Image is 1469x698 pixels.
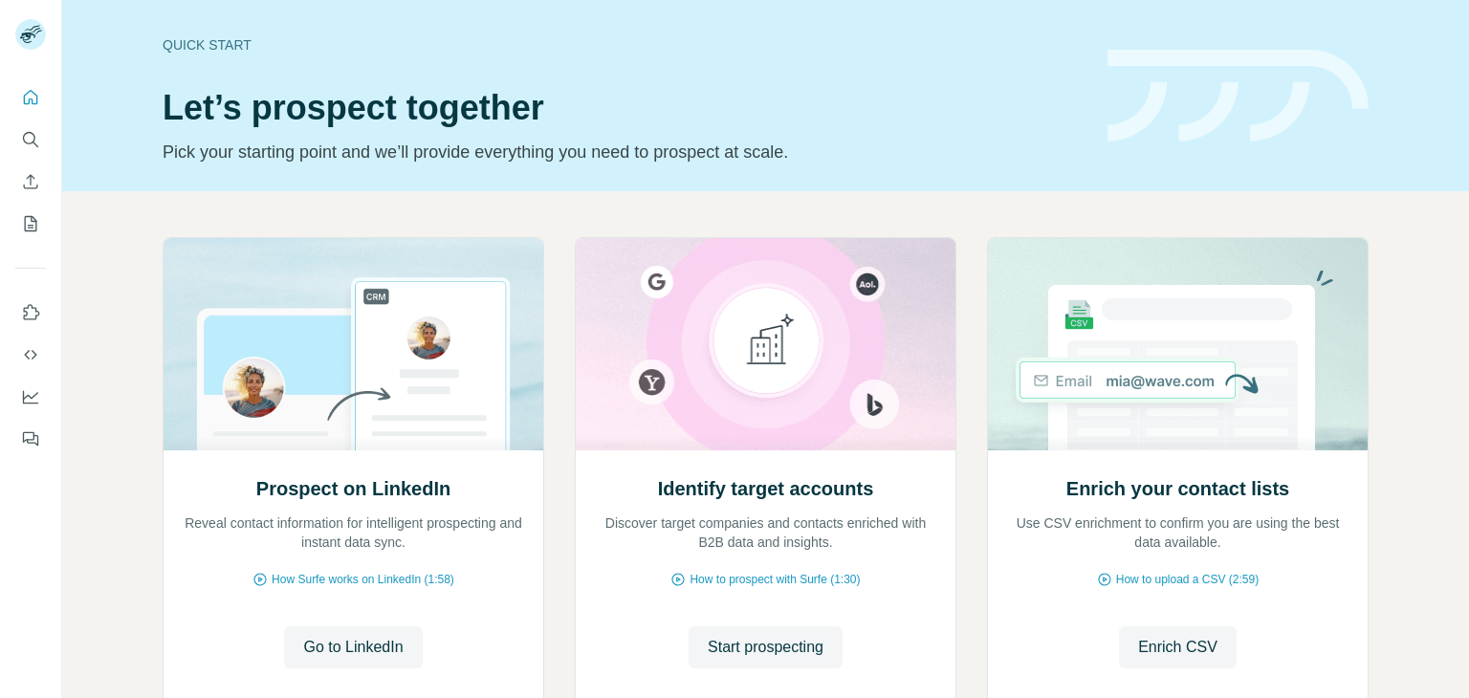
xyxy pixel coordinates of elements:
[1066,475,1289,502] h2: Enrich your contact lists
[284,626,422,668] button: Go to LinkedIn
[15,338,46,372] button: Use Surfe API
[15,422,46,456] button: Feedback
[689,626,843,668] button: Start prospecting
[15,80,46,115] button: Quick start
[1007,513,1348,552] p: Use CSV enrichment to confirm you are using the best data available.
[1119,626,1237,668] button: Enrich CSV
[15,207,46,241] button: My lists
[690,571,860,588] span: How to prospect with Surfe (1:30)
[15,164,46,199] button: Enrich CSV
[163,89,1085,127] h1: Let’s prospect together
[272,571,454,588] span: How Surfe works on LinkedIn (1:58)
[1116,571,1259,588] span: How to upload a CSV (2:59)
[15,295,46,330] button: Use Surfe on LinkedIn
[163,35,1085,55] div: Quick start
[256,475,450,502] h2: Prospect on LinkedIn
[658,475,874,502] h2: Identify target accounts
[163,238,544,450] img: Prospect on LinkedIn
[575,238,956,450] img: Identify target accounts
[15,122,46,157] button: Search
[15,380,46,414] button: Dashboard
[1107,50,1369,142] img: banner
[183,513,524,552] p: Reveal contact information for intelligent prospecting and instant data sync.
[163,139,1085,165] p: Pick your starting point and we’ll provide everything you need to prospect at scale.
[595,513,936,552] p: Discover target companies and contacts enriched with B2B data and insights.
[987,238,1369,450] img: Enrich your contact lists
[1138,636,1217,659] span: Enrich CSV
[303,636,403,659] span: Go to LinkedIn
[708,636,823,659] span: Start prospecting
